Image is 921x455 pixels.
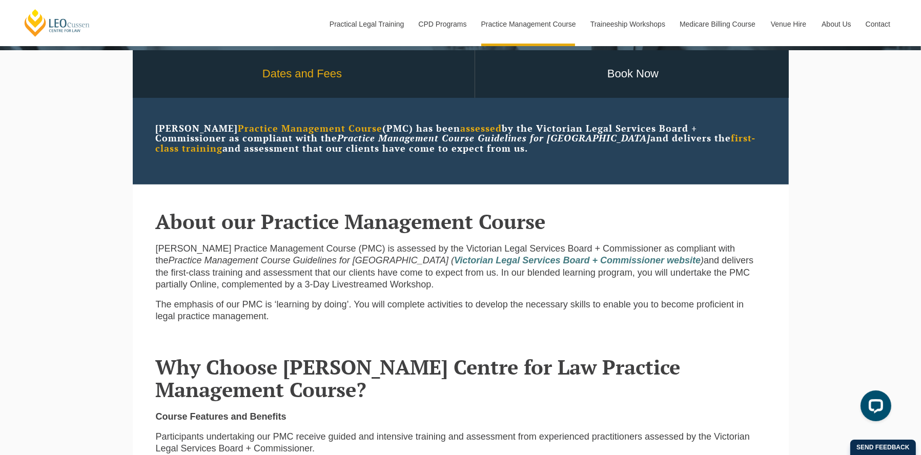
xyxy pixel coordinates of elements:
iframe: LiveChat chat widget [852,386,895,429]
p: The emphasis of our PMC is ‘learning by doing’. You will complete activities to develop the neces... [156,299,766,323]
a: [PERSON_NAME] Centre for Law [23,8,91,37]
strong: Practice Management Course [238,122,383,134]
strong: Course Features and Benefits [156,411,286,422]
p: [PERSON_NAME] (PMC) has been by the Victorian Legal Services Board + Commissioner as compliant wi... [156,123,766,154]
a: Medicare Billing Course [672,2,763,46]
a: About Us [814,2,858,46]
strong: assessed [461,122,502,134]
a: Venue Hire [763,2,814,46]
a: Practical Legal Training [322,2,411,46]
p: [PERSON_NAME] Practice Management Course (PMC) is assessed by the Victorian Legal Services Board ... [156,243,766,291]
a: Dates and Fees [130,50,475,98]
a: Contact [858,2,898,46]
strong: first-class training [156,132,756,154]
a: Victorian Legal Services Board + Commissioner website [454,255,701,265]
a: Traineeship Workshops [583,2,672,46]
em: Practice Management Course Guidelines for [GEOGRAPHIC_DATA] [338,132,651,144]
a: Practice Management Course [474,2,583,46]
em: Practice Management Course Guidelines for [GEOGRAPHIC_DATA] ( ) [169,255,704,265]
h2: Why Choose [PERSON_NAME] Centre for Law Practice Management Course? [156,356,766,401]
a: CPD Programs [411,2,473,46]
h2: About our Practice Management Course [156,210,766,233]
a: Book Now [475,50,791,98]
p: Participants undertaking our PMC receive guided and intensive training and assessment from experi... [156,431,766,455]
